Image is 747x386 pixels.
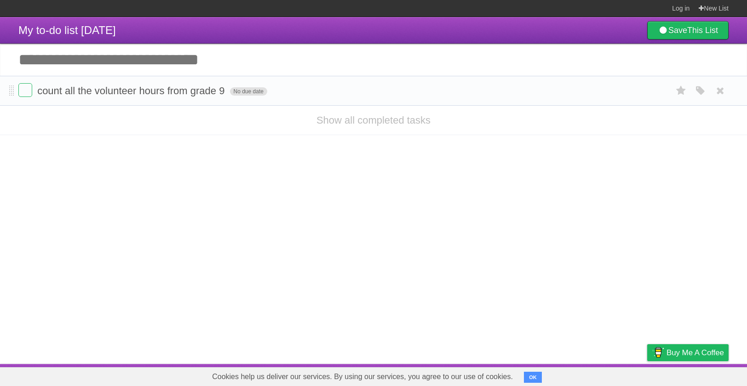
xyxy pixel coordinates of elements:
span: count all the volunteer hours from grade 9 [37,85,227,96]
a: Show all completed tasks [316,114,431,126]
button: OK [524,372,542,383]
b: This List [687,26,718,35]
img: Buy me a coffee [652,345,664,360]
a: Suggest a feature [671,366,729,384]
label: Done [18,83,32,97]
a: SaveThis List [647,21,729,40]
a: Terms [604,366,624,384]
a: Privacy [635,366,659,384]
a: About [525,366,544,384]
span: Buy me a coffee [667,345,724,361]
a: Buy me a coffee [647,344,729,361]
span: No due date [230,87,267,96]
label: Star task [672,83,690,98]
span: My to-do list [DATE] [18,24,116,36]
span: Cookies help us deliver our services. By using our services, you agree to our use of cookies. [203,368,522,386]
a: Developers [555,366,592,384]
